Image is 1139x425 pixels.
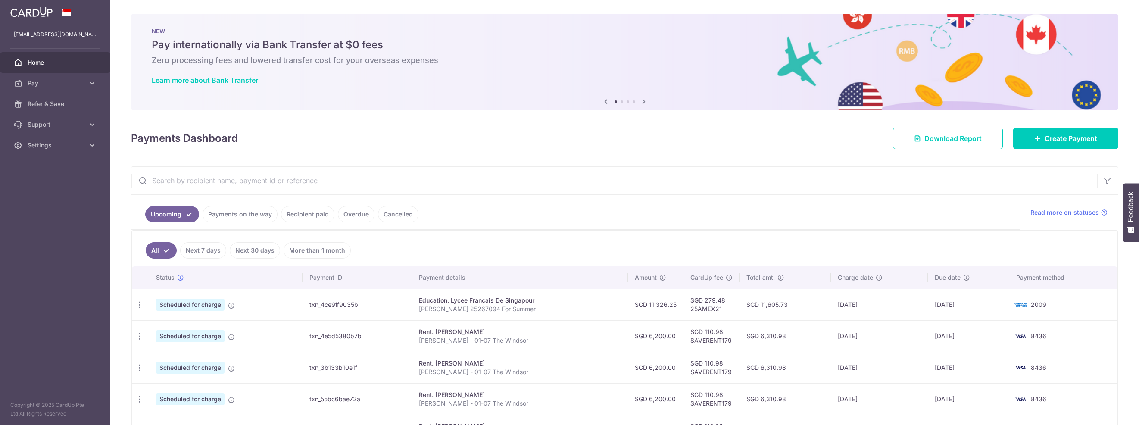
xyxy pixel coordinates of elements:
span: Read more on statuses [1030,208,1099,217]
td: SGD 6,200.00 [628,383,683,415]
td: txn_4ce9ff9035b [303,289,412,320]
span: Support [28,120,84,129]
td: SGD 110.98 SAVERENT179 [683,352,740,383]
th: Payment method [1009,266,1117,289]
span: 2009 [1031,301,1046,308]
td: SGD 11,326.25 [628,289,683,320]
a: Next 7 days [180,242,226,259]
span: Home [28,58,84,67]
span: Refer & Save [28,100,84,108]
span: Download Report [924,133,982,144]
img: Bank Card [1012,362,1029,373]
img: Bank Card [1012,331,1029,341]
a: Cancelled [378,206,418,222]
h4: Payments Dashboard [131,131,238,146]
span: 8436 [1031,395,1046,403]
span: 8436 [1031,332,1046,340]
td: [DATE] [928,352,1009,383]
span: Create Payment [1045,133,1097,144]
span: Due date [935,273,961,282]
td: SGD 6,310.98 [740,383,831,415]
span: Status [156,273,175,282]
a: Download Report [893,128,1003,149]
td: [DATE] [928,320,1009,352]
td: txn_4e5d5380b7b [303,320,412,352]
a: Read more on statuses [1030,208,1108,217]
td: SGD 279.48 25AMEX21 [683,289,740,320]
p: [EMAIL_ADDRESS][DOMAIN_NAME] [14,30,97,39]
span: CardUp fee [690,273,723,282]
a: Learn more about Bank Transfer [152,76,258,84]
span: Scheduled for charge [156,299,225,311]
p: NEW [152,28,1098,34]
td: [DATE] [831,289,928,320]
img: Bank transfer banner [131,14,1118,110]
td: [DATE] [831,320,928,352]
td: [DATE] [928,383,1009,415]
td: SGD 110.98 SAVERENT179 [683,320,740,352]
p: [PERSON_NAME] - 01-07 The Windsor [419,368,621,376]
div: Rent. [PERSON_NAME] [419,391,621,399]
p: [PERSON_NAME] - 01-07 The Windsor [419,336,621,345]
a: Next 30 days [230,242,280,259]
td: SGD 11,605.73 [740,289,831,320]
span: Amount [635,273,657,282]
td: SGD 6,200.00 [628,352,683,383]
span: Scheduled for charge [156,330,225,342]
div: Education. Lycee Francais De Singapour [419,296,621,305]
td: [DATE] [831,383,928,415]
td: txn_3b133b10e1f [303,352,412,383]
a: All [146,242,177,259]
th: Payment details [412,266,628,289]
td: SGD 6,200.00 [628,320,683,352]
a: Payments on the way [203,206,278,222]
div: Rent. [PERSON_NAME] [419,359,621,368]
p: [PERSON_NAME] - 01-07 The Windsor [419,399,621,408]
iframe: Opens a widget where you can find more information [1083,399,1130,421]
th: Payment ID [303,266,412,289]
a: Upcoming [145,206,199,222]
a: Overdue [338,206,374,222]
td: [DATE] [928,289,1009,320]
img: Bank Card [1012,300,1029,310]
span: Total amt. [746,273,775,282]
p: [PERSON_NAME] 25267094 For Summer [419,305,621,313]
span: 8436 [1031,364,1046,371]
span: Feedback [1127,192,1135,222]
button: Feedback - Show survey [1123,183,1139,242]
td: txn_55bc6bae72a [303,383,412,415]
span: Settings [28,141,84,150]
span: Pay [28,79,84,87]
img: Bank Card [1012,394,1029,404]
h5: Pay internationally via Bank Transfer at $0 fees [152,38,1098,52]
span: Scheduled for charge [156,393,225,405]
input: Search by recipient name, payment id or reference [131,167,1097,194]
a: Recipient paid [281,206,334,222]
h6: Zero processing fees and lowered transfer cost for your overseas expenses [152,55,1098,66]
td: SGD 6,310.98 [740,352,831,383]
td: [DATE] [831,352,928,383]
a: More than 1 month [284,242,351,259]
td: SGD 110.98 SAVERENT179 [683,383,740,415]
td: SGD 6,310.98 [740,320,831,352]
img: CardUp [10,7,53,17]
a: Create Payment [1013,128,1118,149]
span: Charge date [838,273,873,282]
div: Rent. [PERSON_NAME] [419,328,621,336]
span: Scheduled for charge [156,362,225,374]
